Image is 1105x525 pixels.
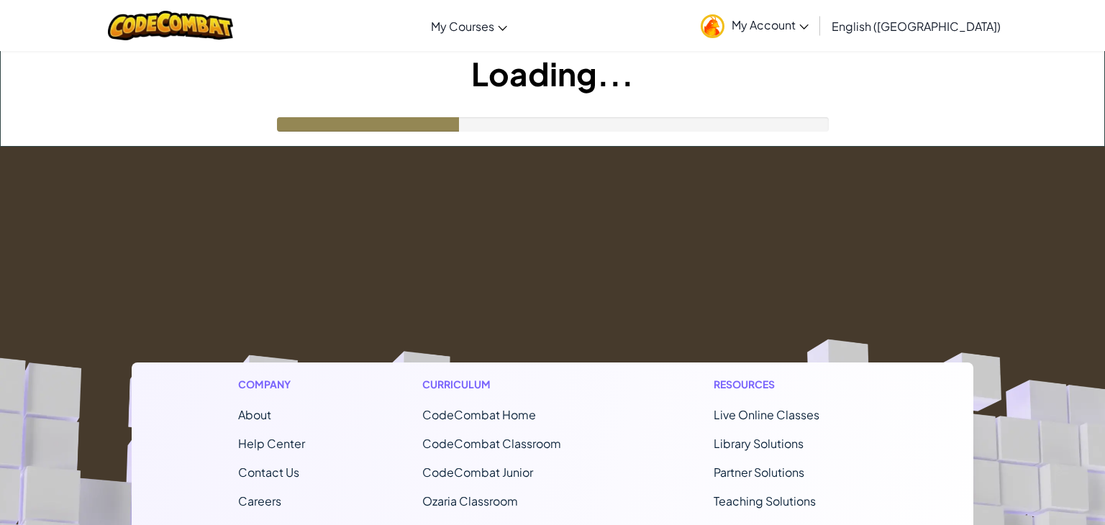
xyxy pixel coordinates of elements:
[714,407,819,422] a: Live Online Classes
[422,407,536,422] span: CodeCombat Home
[424,6,514,45] a: My Courses
[108,11,234,40] img: CodeCombat logo
[238,465,299,480] span: Contact Us
[824,6,1008,45] a: English ([GEOGRAPHIC_DATA])
[238,493,281,508] a: Careers
[714,465,804,480] a: Partner Solutions
[422,493,518,508] a: Ozaria Classroom
[238,436,305,451] a: Help Center
[714,436,804,451] a: Library Solutions
[714,493,816,508] a: Teaching Solutions
[422,465,533,480] a: CodeCombat Junior
[1,51,1104,96] h1: Loading...
[238,407,271,422] a: About
[238,377,305,392] h1: Company
[832,19,1001,34] span: English ([GEOGRAPHIC_DATA])
[701,14,724,38] img: avatar
[422,377,596,392] h1: Curriculum
[694,3,816,48] a: My Account
[732,17,809,32] span: My Account
[422,436,561,451] a: CodeCombat Classroom
[431,19,494,34] span: My Courses
[714,377,867,392] h1: Resources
